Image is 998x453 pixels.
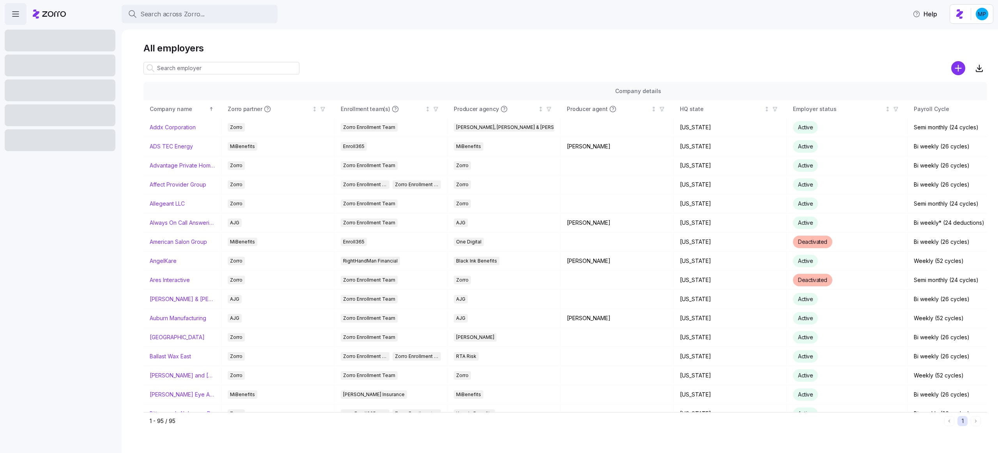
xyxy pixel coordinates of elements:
span: Zorro Enrollment Team [343,295,395,303]
span: MiBenefits [230,238,255,246]
span: Active [798,334,813,340]
td: [PERSON_NAME] [561,309,674,328]
span: Active [798,410,813,417]
span: Deactivated [798,238,827,245]
span: Active [798,257,813,264]
a: American Salon Group [150,238,207,246]
div: HQ state [680,105,763,113]
span: Zorro Enrollment Team [343,276,395,284]
span: Zorro [456,276,469,284]
td: [US_STATE] [674,328,787,347]
span: Zorro [456,199,469,208]
span: RightHandMan Financial [343,257,398,265]
span: Active [798,124,813,130]
span: Deactivated [798,277,827,283]
th: Employer statusNot sorted [787,100,908,118]
span: Help [913,9,937,19]
span: One Digital [456,238,481,246]
span: Zorro Enrollment Team [343,180,387,189]
span: Zorro [230,352,242,361]
th: Zorro partnerNot sorted [221,100,334,118]
td: [US_STATE] [674,385,787,404]
span: Active [798,296,813,302]
a: Ballast Wax East [150,353,191,360]
div: Not sorted [538,106,543,112]
span: AJG [230,219,239,227]
th: Company nameSorted ascending [143,100,221,118]
th: Producer agentNot sorted [561,100,674,118]
div: Not sorted [312,106,317,112]
span: Producer agent [567,105,607,113]
a: [PERSON_NAME] Eye Associates [150,391,215,398]
input: Search employer [143,62,299,74]
a: Bittercreek Alehouse, Red Feather Lounge, Diablo & Sons Saloon [150,410,215,418]
div: Sorted ascending [209,106,214,112]
span: Active [798,200,813,207]
a: Addx Corporation [150,123,196,131]
th: HQ stateNot sorted [674,100,787,118]
span: MiBenefits [230,390,255,399]
span: Active [798,219,813,226]
span: Zorro [230,257,242,265]
span: Enroll365 [343,142,365,151]
td: [US_STATE] [674,137,787,156]
a: [GEOGRAPHIC_DATA] [150,333,205,341]
span: Active [798,372,813,379]
a: [PERSON_NAME] and [PERSON_NAME]'s Furniture [150,372,215,379]
th: Enrollment team(s)Not sorted [334,100,448,118]
td: [US_STATE] [674,233,787,252]
span: Zorro Enrollment Experts [395,352,439,361]
span: [PERSON_NAME] Insurance [343,390,405,399]
a: [PERSON_NAME] & [PERSON_NAME]'s [150,295,215,303]
span: AJG [456,295,465,303]
span: Zorro Enrollment Team [343,371,395,380]
h1: All employers [143,42,987,54]
a: Allegeant LLC [150,200,185,208]
div: Not sorted [425,106,430,112]
a: ADS TEC Energy [150,143,193,150]
span: Enroll365 [343,238,365,246]
span: Active [798,353,813,360]
span: Zorro [230,199,242,208]
button: 1 [957,416,968,426]
span: Search across Zorro... [140,9,205,19]
a: Auburn Manufacturing [150,314,206,322]
td: [US_STATE] [674,404,787,423]
span: [PERSON_NAME] [456,333,494,342]
div: Employer status [793,105,883,113]
span: Zorro [230,333,242,342]
td: [US_STATE] [674,366,787,385]
span: Zorro Enrollment Team [343,161,395,170]
a: AngelKare [150,257,177,265]
span: Zorro [230,123,242,132]
button: Previous page [944,416,954,426]
td: [US_STATE] [674,252,787,271]
td: [US_STATE] [674,118,787,137]
span: Active [798,143,813,150]
span: Zorro Enrollment Team [343,333,395,342]
span: Active [798,181,813,188]
span: Zorro [230,180,242,189]
span: Zorro Enrollment Team [343,314,395,323]
td: [US_STATE] [674,156,787,175]
span: Producer agency [454,105,499,113]
span: Active [798,391,813,398]
span: MiBenefits [456,390,481,399]
span: Zorro [230,276,242,284]
div: Company name [150,105,207,113]
td: [US_STATE] [674,309,787,328]
th: Producer agencyNot sorted [448,100,561,118]
td: [PERSON_NAME] [561,213,674,233]
span: Zorro Enrollment Team [395,409,439,418]
a: Affect Provider Group [150,181,206,189]
span: Black Ink Benefits [456,257,497,265]
div: Payroll Cycle [914,105,996,113]
span: Enroll365 [354,409,376,418]
span: Zorro [456,161,469,170]
span: Zorro partner [228,105,262,113]
span: Zorro [456,371,469,380]
td: [US_STATE] [674,290,787,309]
a: Always On Call Answering Service [150,219,215,227]
span: AJG [230,314,239,323]
span: Active [798,315,813,321]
